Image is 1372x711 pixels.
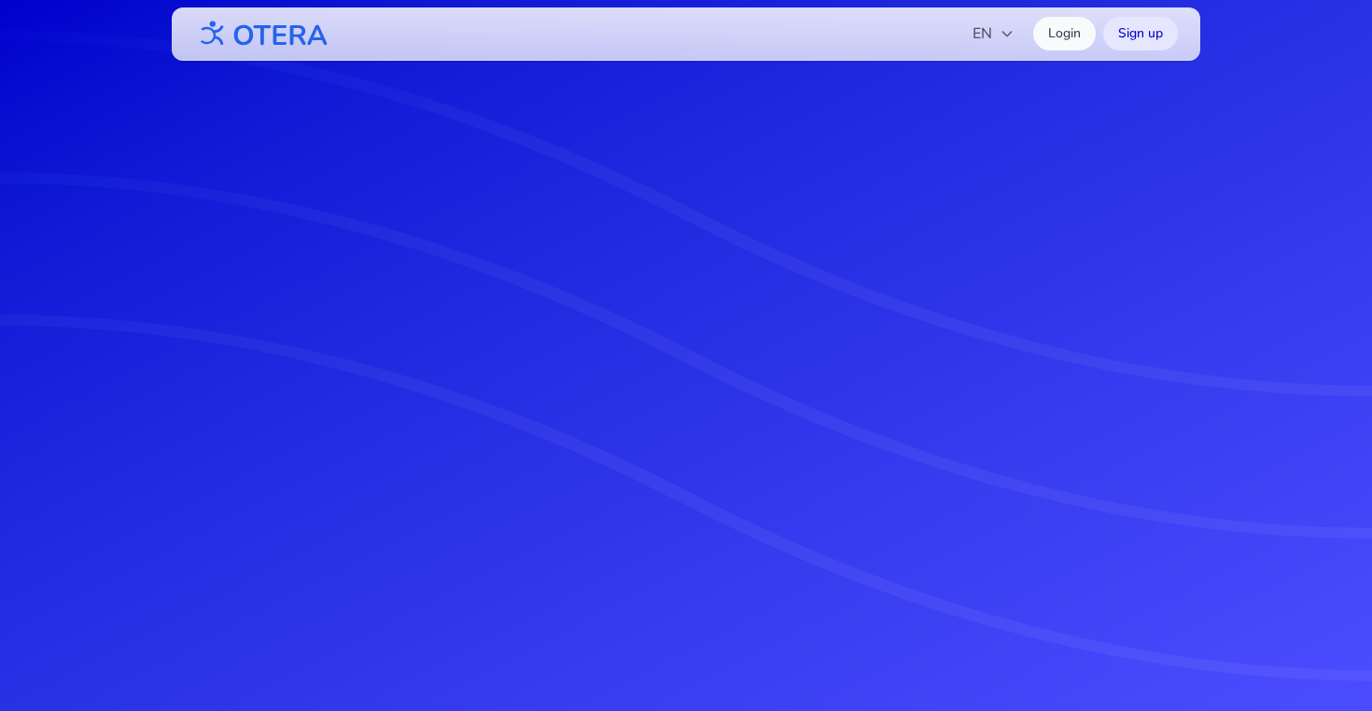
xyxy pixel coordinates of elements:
button: EN [961,15,1026,52]
img: OTERA logo [194,13,329,55]
a: Sign up [1103,17,1178,50]
a: Login [1033,17,1096,50]
span: EN [973,22,1015,45]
